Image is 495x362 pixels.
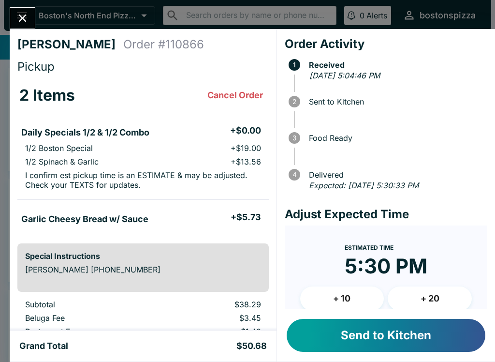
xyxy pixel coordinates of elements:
time: 5:30 PM [345,254,427,279]
h5: $50.68 [236,340,267,352]
h5: Grand Total [19,340,68,352]
em: [DATE] 5:04:46 PM [309,71,380,80]
p: $38.29 [166,300,261,309]
span: Delivered [304,170,487,179]
h3: 2 Items [19,86,75,105]
span: Pickup [17,60,55,74]
p: Subtotal [25,300,150,309]
h5: + $0.00 [230,125,261,136]
button: + 10 [300,287,384,311]
span: Estimated Time [345,244,393,251]
span: Food Ready [304,134,487,142]
span: Received [304,60,487,69]
h4: Adjust Expected Time [285,207,487,222]
h4: Order Activity [285,37,487,51]
p: $1.40 [166,327,261,336]
p: + $13.56 [231,157,261,166]
p: [PERSON_NAME] [PHONE_NUMBER] [25,265,261,274]
h5: Garlic Cheesy Bread w/ Sauce [21,213,148,225]
h6: Special Instructions [25,251,261,261]
button: Close [10,8,35,29]
text: 3 [292,134,296,142]
p: Restaurant Fee [25,327,150,336]
p: + $19.00 [231,143,261,153]
table: orders table [17,78,269,236]
text: 1 [293,61,296,69]
button: Send to Kitchen [287,319,485,352]
text: 2 [292,98,296,106]
h4: Order # 110866 [123,37,204,52]
h4: [PERSON_NAME] [17,37,123,52]
p: Beluga Fee [25,313,150,323]
h5: Daily Specials 1/2 & 1/2 Combo [21,127,149,138]
h5: + $5.73 [231,211,261,223]
p: $3.45 [166,313,261,323]
text: 4 [292,171,296,179]
p: I confirm est pickup time is an ESTIMATE & may be adjusted. Check your TEXTS for updates. [25,170,261,190]
em: Expected: [DATE] 5:30:33 PM [309,181,419,190]
p: 1/2 Boston Special [25,143,93,153]
button: Cancel Order [204,86,267,105]
span: Sent to Kitchen [304,97,487,106]
p: 1/2 Spinach & Garlic [25,157,99,166]
button: + 20 [388,287,472,311]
